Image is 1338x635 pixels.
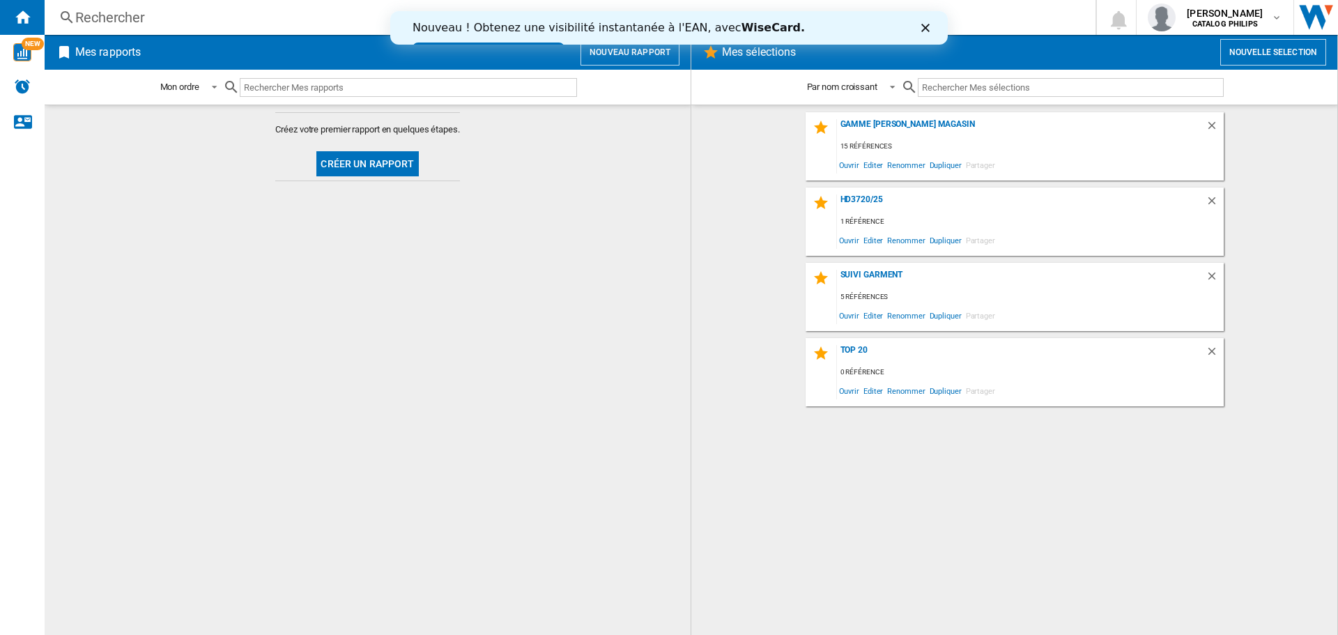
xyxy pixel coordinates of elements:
[837,345,1206,364] div: TOP 20
[390,11,948,45] iframe: Intercom live chat bannière
[964,155,997,174] span: Partager
[861,231,885,250] span: Editer
[861,381,885,400] span: Editer
[885,231,927,250] span: Renommer
[837,155,861,174] span: Ouvrir
[861,155,885,174] span: Editer
[918,78,1224,97] input: Rechercher Mes sélections
[275,123,459,136] span: Créez votre premier rapport en quelques étapes.
[837,306,861,325] span: Ouvrir
[861,306,885,325] span: Editer
[885,306,927,325] span: Renommer
[1206,345,1224,364] div: Supprimer
[837,119,1206,138] div: Gamme [PERSON_NAME] Magasin
[72,39,144,66] h2: Mes rapports
[885,381,927,400] span: Renommer
[580,39,679,66] button: Nouveau rapport
[160,82,199,92] div: Mon ordre
[531,13,545,21] div: Fermer
[837,213,1224,231] div: 1 référence
[837,364,1224,381] div: 0 référence
[928,231,964,250] span: Dupliquer
[22,38,44,50] span: NEW
[22,31,174,48] a: Essayez dès maintenant !
[75,8,1059,27] div: Rechercher
[1206,119,1224,138] div: Supprimer
[14,78,31,95] img: alerts-logo.svg
[837,270,1206,289] div: SUIVI GARMENT
[885,155,927,174] span: Renommer
[1220,39,1326,66] button: Nouvelle selection
[928,381,964,400] span: Dupliquer
[1148,3,1176,31] img: profile.jpg
[928,306,964,325] span: Dupliquer
[964,306,997,325] span: Partager
[719,39,799,66] h2: Mes sélections
[316,151,418,176] button: Créer un rapport
[807,82,877,92] div: Par nom croissant
[13,43,31,61] img: wise-card.svg
[1206,270,1224,289] div: Supprimer
[837,381,861,400] span: Ouvrir
[837,231,861,250] span: Ouvrir
[1187,6,1263,20] span: [PERSON_NAME]
[964,231,997,250] span: Partager
[837,289,1224,306] div: 5 références
[837,194,1206,213] div: HD3720/25
[240,78,577,97] input: Rechercher Mes rapports
[1192,20,1258,29] b: CATALOG PHILIPS
[928,155,964,174] span: Dupliquer
[1206,194,1224,213] div: Supprimer
[837,138,1224,155] div: 15 références
[964,381,997,400] span: Partager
